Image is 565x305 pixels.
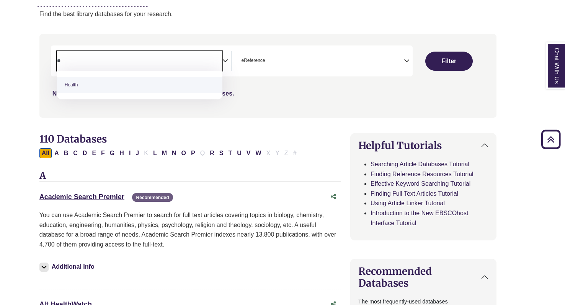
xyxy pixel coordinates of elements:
button: Filter Results O [179,148,188,158]
button: Filter Results S [217,148,226,158]
button: Filter Results L [151,148,159,158]
a: Effective Keyword Searching Tutorial [371,180,470,187]
button: All [39,148,52,158]
button: Submit for Search Results [425,52,473,71]
button: Helpful Tutorials [351,133,496,157]
button: Filter Results D [80,148,90,158]
a: Finding Full Text Articles Tutorial [371,190,458,197]
button: Filter Results V [244,148,253,158]
button: Filter Results F [99,148,107,158]
span: 110 Databases [39,133,107,145]
button: Filter Results J [133,148,141,158]
button: Filter Results M [160,148,169,158]
button: Share this database [326,190,341,204]
a: Finding Reference Resources Tutorial [371,171,474,177]
textarea: Search [57,58,223,65]
button: Filter Results P [189,148,198,158]
button: Filter Results C [71,148,80,158]
p: Find the best library databases for your research. [39,9,497,19]
span: eReference [241,57,265,64]
p: You can use Academic Search Premier to search for full text articles covering topics in biology, ... [39,210,341,249]
button: Additional Info [39,261,97,272]
h3: A [39,170,341,182]
button: Filter Results U [235,148,244,158]
a: Not sure where to start? Check our Recommended Databases. [52,90,234,97]
nav: Search filters [39,34,497,117]
button: Filter Results G [108,148,117,158]
button: Filter Results H [117,148,126,158]
button: Filter Results B [62,148,71,158]
li: Health [57,77,222,93]
button: Filter Results E [90,148,98,158]
textarea: Search [267,58,270,65]
button: Filter Results T [226,148,234,158]
button: Filter Results A [52,148,61,158]
a: Back to Top [539,134,563,144]
button: Filter Results N [170,148,179,158]
a: Using Article Linker Tutorial [371,200,445,206]
a: Searching Article Databases Tutorial [371,161,469,167]
a: Academic Search Premier [39,193,124,201]
li: eReference [238,57,265,64]
div: Alpha-list to filter by first letter of database name [39,149,300,156]
button: Recommended Databases [351,259,496,295]
button: Filter Results R [207,148,217,158]
span: Recommended [132,193,173,202]
a: Introduction to the New EBSCOhost Interface Tutorial [371,210,468,226]
button: Filter Results I [127,148,133,158]
button: Filter Results W [253,148,263,158]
